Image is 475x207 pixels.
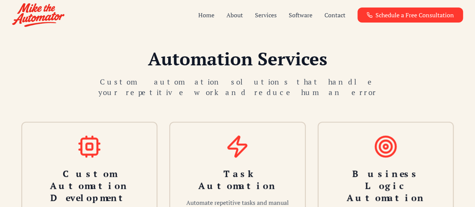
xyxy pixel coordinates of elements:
[34,168,145,204] h3: Custom Automation Development
[182,168,293,192] h3: Task Automation
[289,11,312,20] button: Software
[226,11,243,20] a: About
[330,168,441,204] h3: Business Logic Automation
[93,77,382,98] p: Custom automation solutions that handle your repetitive work and reduce human error
[255,11,277,20] button: Services
[12,3,65,27] img: Mike the Automator
[357,8,463,23] a: Schedule a Free Consultation
[324,11,345,20] a: Contact
[198,11,214,20] a: Home
[9,50,466,68] h2: Automation Services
